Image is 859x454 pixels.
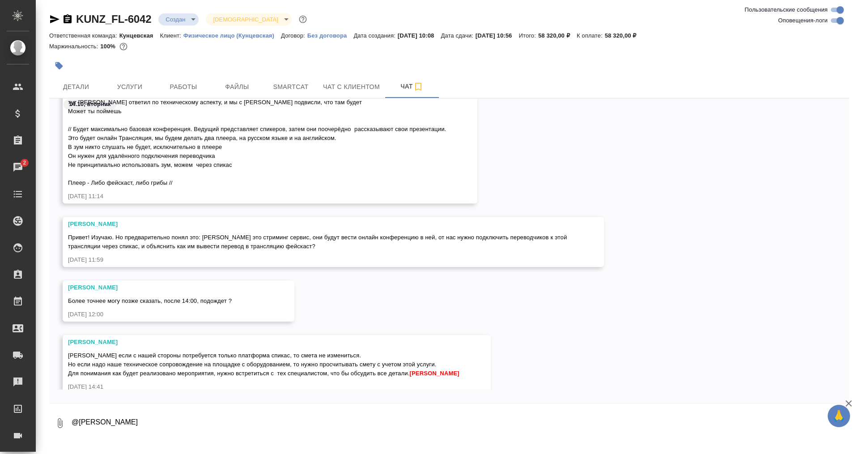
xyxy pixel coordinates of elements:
[281,32,307,39] p: Договор:
[413,81,424,92] svg: Подписаться
[307,31,354,39] a: Без договора
[307,32,354,39] p: Без договора
[68,255,573,264] div: [DATE] 11:59
[183,32,281,39] p: Физическое лицо (Кунцевская)
[49,32,119,39] p: Ответственная команда:
[183,31,281,39] a: Физическое лицо (Кунцевская)
[118,41,129,52] button: 0.00 RUB;
[476,32,519,39] p: [DATE] 10:56
[216,81,259,93] span: Файлы
[323,81,380,93] span: Чат с клиентом
[49,56,69,76] button: Добавить тэг
[55,81,98,93] span: Детали
[577,32,605,39] p: К оплате:
[206,13,291,25] div: Создан
[778,16,828,25] span: Оповещения-логи
[49,43,100,50] p: Маржинальность:
[160,32,183,39] p: Клиент:
[297,13,309,25] button: Доп статусы указывают на важность/срочность заказа
[108,81,151,93] span: Услуги
[353,32,397,39] p: Дата создания:
[68,310,263,319] div: [DATE] 12:00
[69,100,111,109] p: 14.10, вторник
[68,297,232,304] span: Более точнее могу позже сказать, после 14:00, подождет ?
[68,382,459,391] div: [DATE] 14:41
[2,156,34,178] a: 2
[391,81,434,92] span: Чат
[158,13,199,25] div: Создан
[605,32,643,39] p: 58 320,00 ₽
[68,234,569,250] span: Привет! Изучаю. Но предварительно понял это: [PERSON_NAME] это стриминг сервис, они будут вести о...
[210,16,281,23] button: [DEMOGRAPHIC_DATA]
[163,16,188,23] button: Создан
[76,13,151,25] a: KUNZ_FL-6042
[119,32,160,39] p: Кунцевская
[828,405,850,427] button: 🙏
[62,14,73,25] button: Скопировать ссылку
[17,158,31,167] span: 2
[68,192,446,201] div: [DATE] 11:14
[398,32,441,39] p: [DATE] 10:08
[269,81,312,93] span: Smartcat
[538,32,577,39] p: 58 320,00 ₽
[100,43,118,50] p: 100%
[68,338,459,347] div: [PERSON_NAME]
[68,283,263,292] div: [PERSON_NAME]
[744,5,828,14] span: Пользовательские сообщения
[441,32,475,39] p: Дата сдачи:
[162,81,205,93] span: Работы
[519,32,538,39] p: Итого:
[68,220,573,229] div: [PERSON_NAME]
[409,370,459,377] span: [PERSON_NAME]
[831,407,846,425] span: 🙏
[49,14,60,25] button: Скопировать ссылку для ЯМессенджера
[68,352,459,377] span: [PERSON_NAME] если с нашей стороны потребуется только платформа спикас, то смета не измениться. Н...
